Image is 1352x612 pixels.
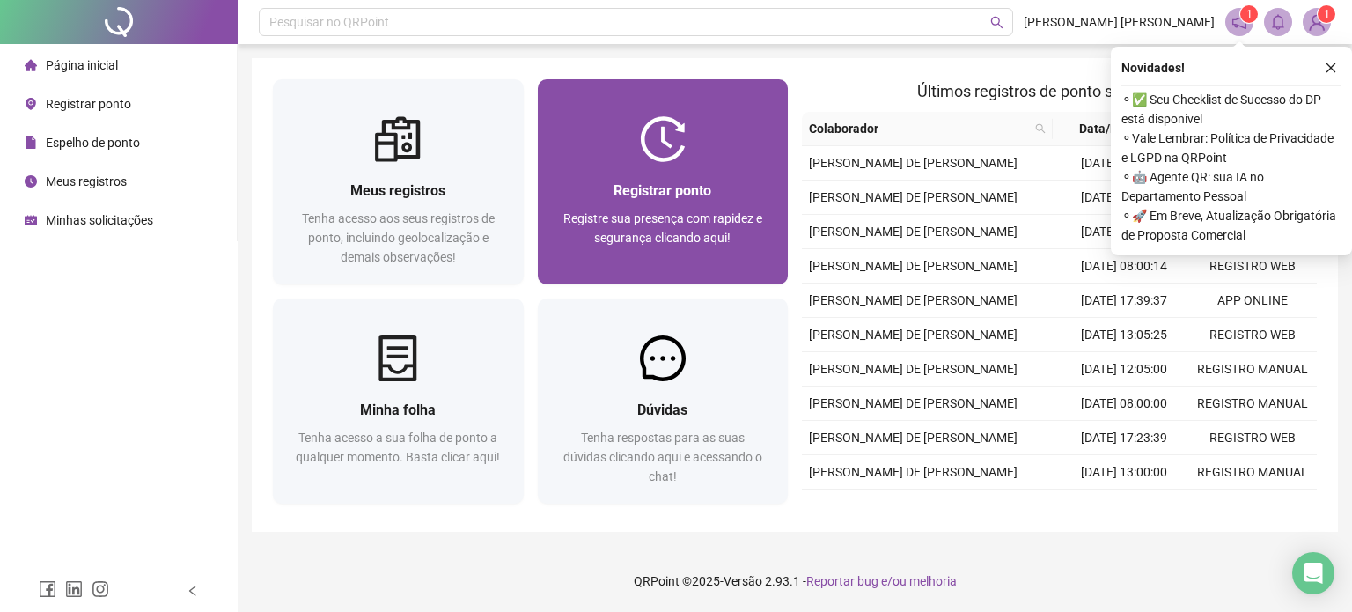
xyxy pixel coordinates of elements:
span: [PERSON_NAME] DE [PERSON_NAME] [809,396,1018,410]
span: Tenha acesso a sua folha de ponto a qualquer momento. Basta clicar aqui! [296,431,500,464]
td: [DATE] 17:39:37 [1060,284,1188,318]
a: DúvidasTenha respostas para as suas dúvidas clicando aqui e acessando o chat! [538,299,789,504]
a: Registrar pontoRegistre sua presença com rapidez e segurança clicando aqui! [538,79,789,284]
span: 1 [1246,8,1253,20]
td: REGISTRO MANUAL [1188,455,1317,490]
span: Página inicial [46,58,118,72]
a: Meus registrosTenha acesso aos seus registros de ponto, incluindo geolocalização e demais observa... [273,79,524,284]
span: [PERSON_NAME] DE [PERSON_NAME] [809,225,1018,239]
span: Data/Hora [1060,119,1157,138]
span: linkedin [65,580,83,598]
span: [PERSON_NAME] DE [PERSON_NAME] [809,259,1018,273]
td: REGISTRO WEB [1188,249,1317,284]
span: Meus registros [350,182,445,199]
span: [PERSON_NAME] DE [PERSON_NAME] [809,465,1018,479]
img: 82273 [1304,9,1330,35]
span: home [25,59,37,71]
td: [DATE] 13:03:40 [1060,181,1188,215]
td: [DATE] 12:05:00 [1060,352,1188,387]
span: [PERSON_NAME] DE [PERSON_NAME] [809,156,1018,170]
span: close [1325,62,1337,74]
span: Tenha respostas para as suas dúvidas clicando aqui e acessando o chat! [563,431,762,483]
span: Registrar ponto [614,182,711,199]
span: [PERSON_NAME] DE [PERSON_NAME] [809,293,1018,307]
td: [DATE] 08:00:00 [1060,387,1188,421]
td: REGISTRO MANUAL [1188,490,1317,524]
span: search [1032,115,1049,142]
span: Últimos registros de ponto sincronizados [917,82,1201,100]
span: environment [25,98,37,110]
span: [PERSON_NAME] DE [PERSON_NAME] [809,328,1018,342]
span: [PERSON_NAME] DE [PERSON_NAME] [809,362,1018,376]
span: search [1035,123,1046,134]
footer: QRPoint © 2025 - 2.93.1 - [238,550,1352,612]
span: file [25,136,37,149]
td: REGISTRO MANUAL [1188,352,1317,387]
span: [PERSON_NAME] DE [PERSON_NAME] [809,190,1018,204]
span: 1 [1324,8,1330,20]
td: [DATE] 13:00:00 [1060,455,1188,490]
td: [DATE] 12:00:00 [1060,490,1188,524]
span: bell [1270,14,1286,30]
th: Data/Hora [1053,112,1178,146]
td: [DATE] 18:10:35 [1060,146,1188,181]
span: schedule [25,214,37,226]
span: Registre sua presença com rapidez e segurança clicando aqui! [563,211,762,245]
td: REGISTRO WEB [1188,421,1317,455]
span: ⚬ 🚀 Em Breve, Atualização Obrigatória de Proposta Comercial [1121,206,1341,245]
td: APP ONLINE [1188,284,1317,318]
span: Colaborador [809,119,1028,138]
td: [DATE] 17:23:39 [1060,421,1188,455]
span: Espelho de ponto [46,136,140,150]
sup: Atualize o seu contato no menu Meus Dados [1318,5,1335,23]
span: [PERSON_NAME] [PERSON_NAME] [1024,12,1215,32]
td: [DATE] 13:05:25 [1060,318,1188,352]
span: Minhas solicitações [46,213,153,227]
span: ⚬ 🤖 Agente QR: sua IA no Departamento Pessoal [1121,167,1341,206]
div: Open Intercom Messenger [1292,552,1334,594]
span: clock-circle [25,175,37,188]
span: Versão [724,574,762,588]
span: Reportar bug e/ou melhoria [806,574,957,588]
span: search [990,16,1003,29]
span: Dúvidas [637,402,687,418]
span: facebook [39,580,56,598]
td: REGISTRO MANUAL [1188,387,1317,421]
span: ⚬ Vale Lembrar: Política de Privacidade e LGPD na QRPoint [1121,129,1341,167]
span: Meus registros [46,174,127,188]
span: Minha folha [360,402,436,418]
td: [DATE] 12:02:02 [1060,215,1188,249]
span: ⚬ ✅ Seu Checklist de Sucesso do DP está disponível [1121,90,1341,129]
span: notification [1231,14,1247,30]
sup: 1 [1240,5,1258,23]
a: Minha folhaTenha acesso a sua folha de ponto a qualquer momento. Basta clicar aqui! [273,299,524,504]
td: REGISTRO WEB [1188,318,1317,352]
span: Tenha acesso aos seus registros de ponto, incluindo geolocalização e demais observações! [302,211,495,264]
td: [DATE] 08:00:14 [1060,249,1188,284]
span: left [187,585,199,597]
span: Novidades ! [1121,58,1185,77]
span: [PERSON_NAME] DE [PERSON_NAME] [809,431,1018,445]
span: Registrar ponto [46,97,131,111]
span: instagram [92,580,109,598]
